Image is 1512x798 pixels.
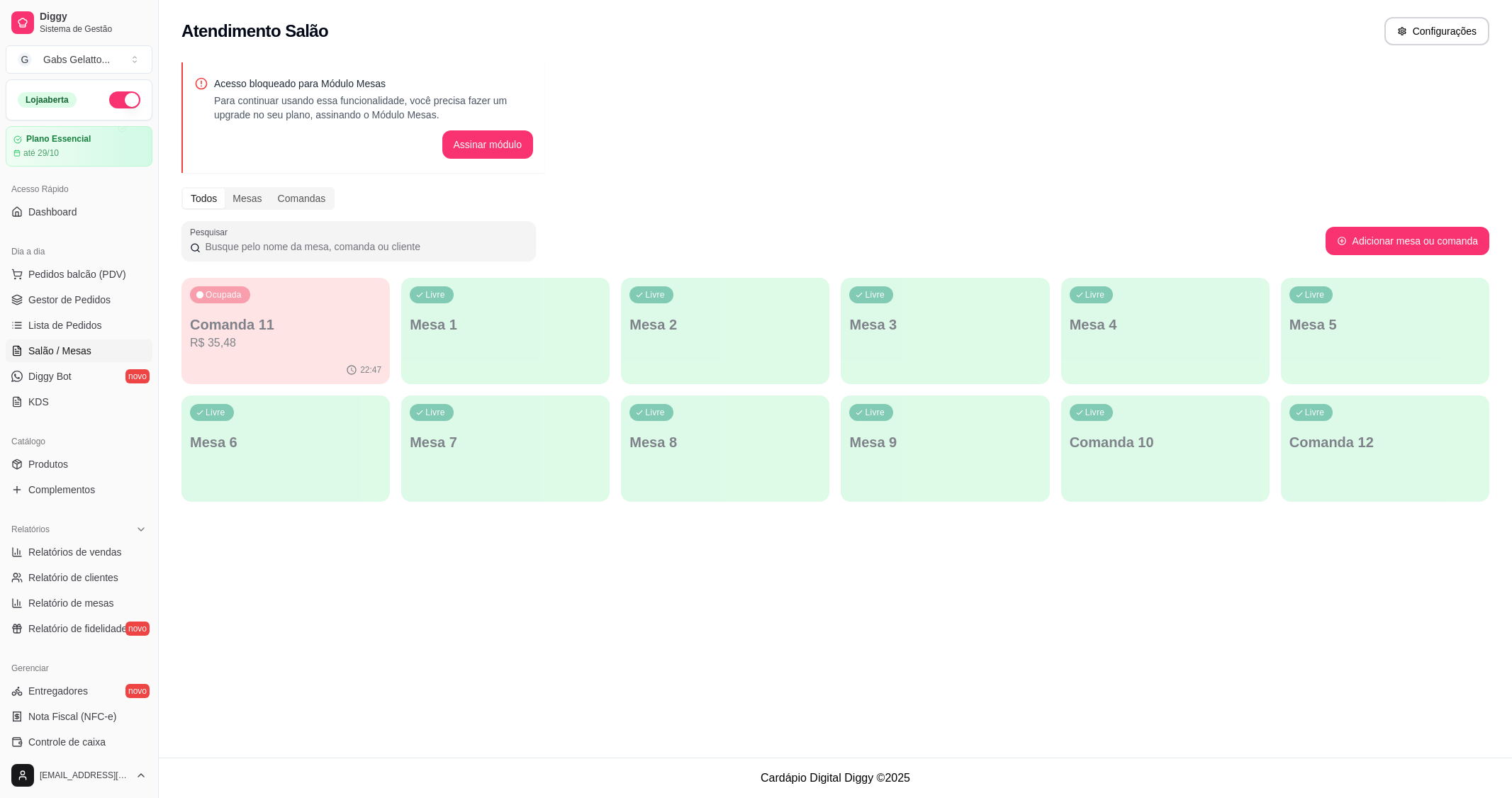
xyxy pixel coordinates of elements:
a: Produtos [6,453,152,476]
a: Relatórios de vendas [6,541,152,563]
button: Assinar módulo [442,130,534,159]
button: OcupadaComanda 11R$ 35,4822:47 [181,278,390,384]
a: Plano Essencialaté 29/10 [6,126,152,167]
div: Acesso Rápido [6,178,152,201]
button: LivreMesa 3 [841,278,1049,384]
a: Relatório de fidelidadenovo [6,617,152,640]
span: Diggy Bot [28,369,72,383]
span: Relatórios [11,524,50,535]
button: Configurações [1384,17,1489,45]
button: LivreMesa 2 [621,278,829,384]
div: Todos [183,189,225,208]
p: Para continuar usando essa funcionalidade, você precisa fazer um upgrade no seu plano, assinando ... [214,94,533,122]
a: KDS [6,390,152,413]
div: Dia a dia [6,240,152,263]
button: Alterar Status [109,91,140,108]
button: LivreComanda 12 [1281,395,1489,502]
a: Entregadoresnovo [6,680,152,702]
p: Livre [865,289,885,300]
span: G [18,52,32,67]
span: Diggy [40,11,147,23]
span: Salão / Mesas [28,344,91,358]
p: Livre [865,407,885,418]
p: Acesso bloqueado para Módulo Mesas [214,77,533,91]
p: Livre [1305,289,1325,300]
p: Mesa 4 [1070,315,1261,335]
p: Comanda 11 [190,315,381,335]
a: DiggySistema de Gestão [6,6,152,40]
div: Comandas [270,189,334,208]
span: Relatórios de vendas [28,545,122,559]
p: Livre [645,289,665,300]
a: Relatório de mesas [6,592,152,614]
button: LivreComanda 10 [1061,395,1270,502]
p: Ocupada [206,289,242,300]
div: Loja aberta [18,92,77,108]
button: [EMAIL_ADDRESS][DOMAIN_NAME] [6,758,152,792]
p: Mesa 6 [190,432,381,452]
p: Livre [1085,407,1105,418]
p: Mesa 5 [1289,315,1481,335]
button: LivreMesa 8 [621,395,829,502]
button: LivreMesa 4 [1061,278,1270,384]
button: LivreMesa 7 [401,395,610,502]
div: Gabs Gelatto ... [43,52,110,67]
p: Livre [645,407,665,418]
span: Relatório de mesas [28,596,114,610]
article: Plano Essencial [26,134,91,145]
span: Nota Fiscal (NFC-e) [28,709,116,724]
a: Controle de caixa [6,731,152,753]
p: R$ 35,48 [190,335,381,352]
a: Relatório de clientes [6,566,152,589]
button: Pedidos balcão (PDV) [6,263,152,286]
span: Sistema de Gestão [40,23,147,35]
p: Livre [425,407,445,418]
p: Mesa 9 [849,432,1041,452]
button: Select a team [6,45,152,74]
p: Mesa 8 [629,432,821,452]
div: Mesas [225,189,269,208]
span: Produtos [28,457,68,471]
button: LivreMesa 1 [401,278,610,384]
a: Dashboard [6,201,152,223]
p: Livre [206,407,225,418]
article: até 29/10 [23,147,59,159]
span: Gestor de Pedidos [28,293,111,307]
h2: Atendimento Salão [181,20,328,43]
a: Diggy Botnovo [6,365,152,388]
p: Comanda 10 [1070,432,1261,452]
a: Lista de Pedidos [6,314,152,337]
p: 22:47 [360,364,381,376]
span: Entregadores [28,684,88,698]
label: Pesquisar [190,226,233,238]
a: Gestor de Pedidos [6,288,152,311]
span: Relatório de fidelidade [28,622,127,636]
a: Nota Fiscal (NFC-e) [6,705,152,728]
div: Catálogo [6,430,152,453]
a: Complementos [6,478,152,501]
p: Livre [1305,407,1325,418]
p: Mesa 3 [849,315,1041,335]
button: Adicionar mesa ou comanda [1326,227,1489,255]
input: Pesquisar [201,240,527,254]
button: LivreMesa 6 [181,395,390,502]
a: Salão / Mesas [6,339,152,362]
footer: Cardápio Digital Diggy © 2025 [159,758,1512,798]
span: Complementos [28,483,95,497]
p: Mesa 1 [410,315,601,335]
span: Controle de caixa [28,735,106,749]
p: Mesa 7 [410,432,601,452]
p: Livre [425,289,445,300]
span: Dashboard [28,205,77,219]
button: LivreMesa 5 [1281,278,1489,384]
p: Comanda 12 [1289,432,1481,452]
span: Pedidos balcão (PDV) [28,267,126,281]
span: Lista de Pedidos [28,318,102,332]
div: Gerenciar [6,657,152,680]
span: Relatório de clientes [28,571,118,585]
button: LivreMesa 9 [841,395,1049,502]
p: Livre [1085,289,1105,300]
span: [EMAIL_ADDRESS][DOMAIN_NAME] [40,770,130,781]
p: Mesa 2 [629,315,821,335]
span: KDS [28,395,49,409]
